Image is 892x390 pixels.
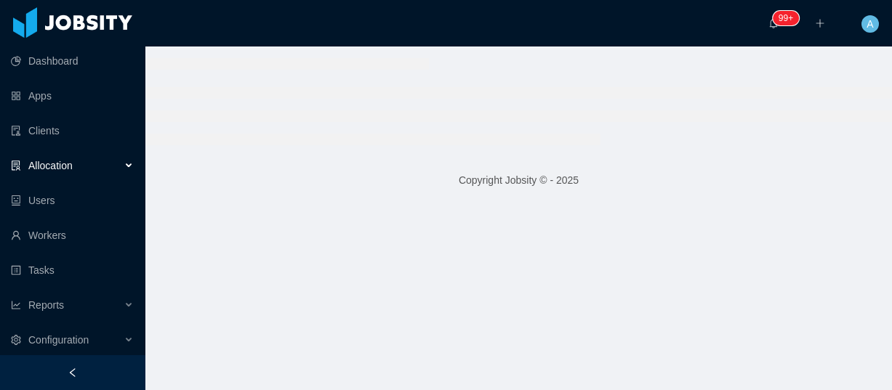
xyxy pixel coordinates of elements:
[867,15,873,33] span: A
[815,18,825,28] i: icon: plus
[11,116,134,145] a: icon: auditClients
[11,335,21,345] i: icon: setting
[145,155,892,206] footer: Copyright Jobsity © - 2025
[11,81,134,110] a: icon: appstoreApps
[28,334,89,346] span: Configuration
[11,186,134,215] a: icon: robotUsers
[11,300,21,310] i: icon: line-chart
[768,18,779,28] i: icon: bell
[28,160,73,171] span: Allocation
[28,299,64,311] span: Reports
[11,256,134,285] a: icon: profileTasks
[773,11,799,25] sup: 156
[11,161,21,171] i: icon: solution
[11,221,134,250] a: icon: userWorkers
[11,46,134,76] a: icon: pie-chartDashboard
